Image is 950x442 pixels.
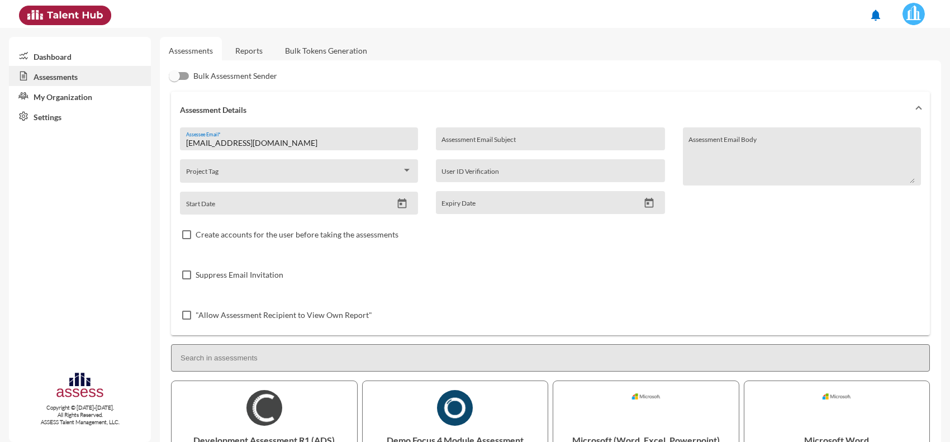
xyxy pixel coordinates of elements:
[196,228,398,241] span: Create accounts for the user before taking the assessments
[9,404,151,426] p: Copyright © [DATE]-[DATE]. All Rights Reserved. ASSESS Talent Management, LLC.
[9,66,151,86] a: Assessments
[169,46,213,55] a: Assessments
[639,197,659,209] button: Open calendar
[9,46,151,66] a: Dashboard
[186,139,412,148] input: Assessee Email
[55,371,105,402] img: assesscompany-logo.png
[171,127,930,335] div: Assessment Details
[171,92,930,127] mat-expansion-panel-header: Assessment Details
[196,308,372,322] span: "Allow Assessment Recipient to View Own Report"
[171,344,930,372] input: Search in assessments
[193,69,277,83] span: Bulk Assessment Sender
[276,37,376,64] a: Bulk Tokens Generation
[392,198,412,210] button: Open calendar
[9,86,151,106] a: My Organization
[226,37,272,64] a: Reports
[9,106,151,126] a: Settings
[869,8,882,22] mat-icon: notifications
[196,268,283,282] span: Suppress Email Invitation
[180,105,908,115] mat-panel-title: Assessment Details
